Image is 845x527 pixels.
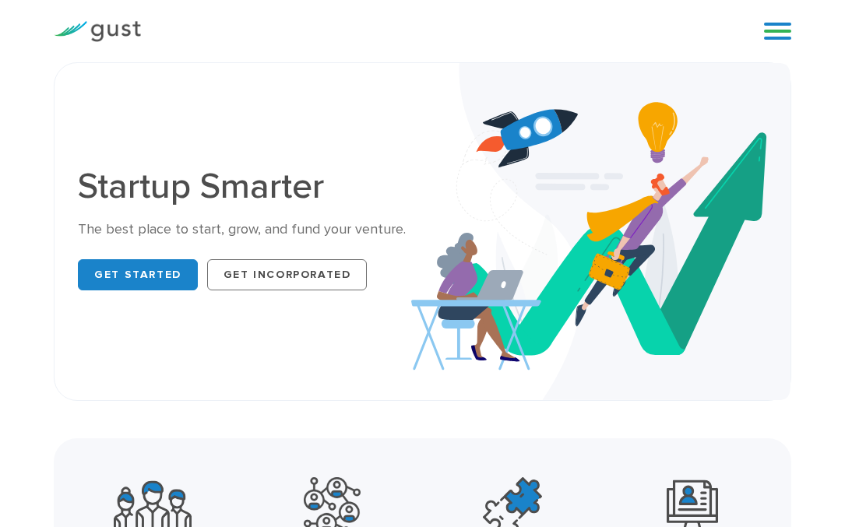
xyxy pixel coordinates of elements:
div: The best place to start, grow, and fund your venture. [78,220,410,239]
h1: Startup Smarter [78,169,410,205]
a: Get Started [78,259,198,290]
img: Startup Smarter Hero [411,63,790,400]
a: Get Incorporated [207,259,368,290]
img: Gust Logo [54,21,141,42]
